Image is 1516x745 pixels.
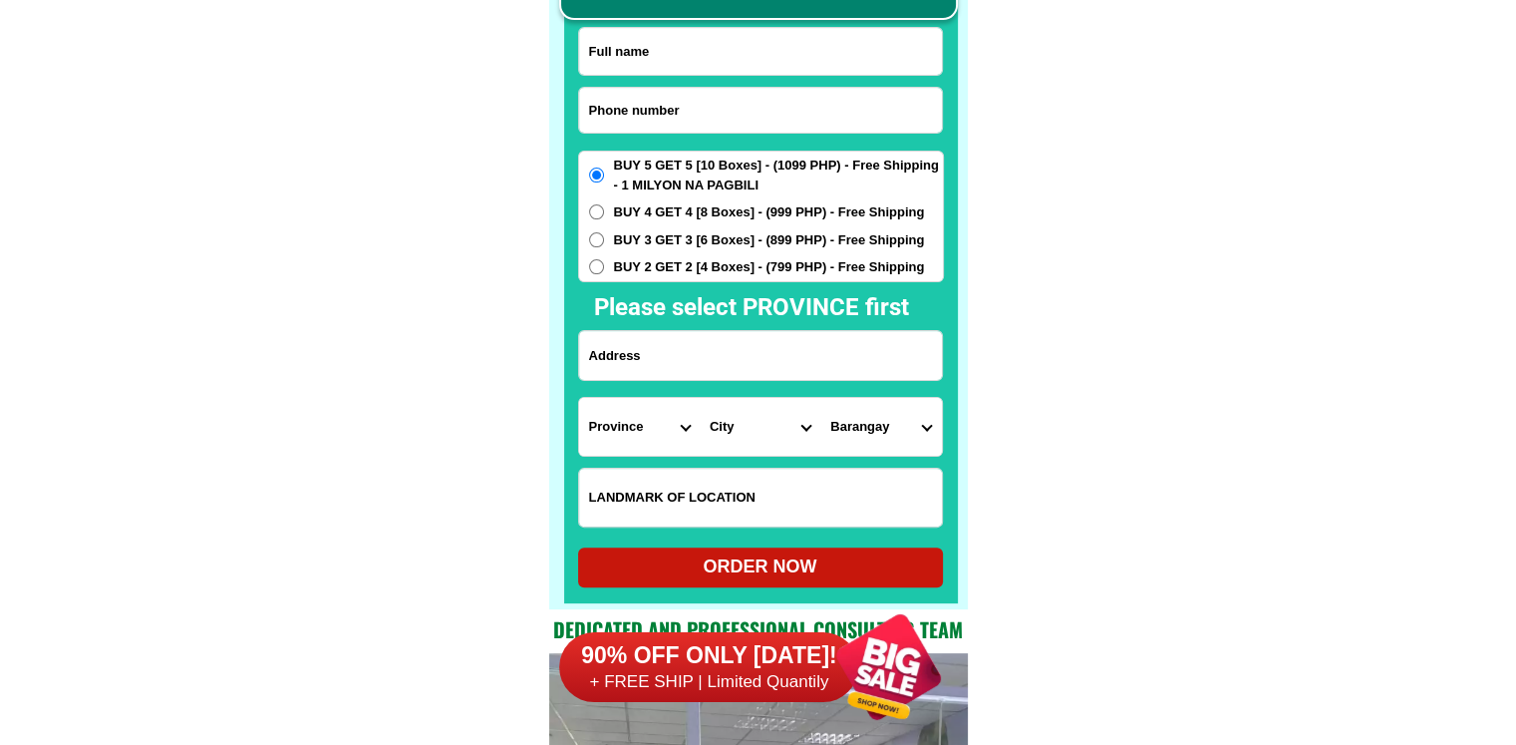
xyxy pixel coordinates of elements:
[614,202,925,222] span: BUY 4 GET 4 [8 Boxes] - (999 PHP) - Free Shipping
[700,398,820,456] select: Select district
[614,257,925,277] span: BUY 2 GET 2 [4 Boxes] - (799 PHP) - Free Shipping
[614,230,925,250] span: BUY 3 GET 3 [6 Boxes] - (899 PHP) - Free Shipping
[559,671,858,693] h6: + FREE SHIP | Limited Quantily
[589,204,604,219] input: BUY 4 GET 4 [8 Boxes] - (999 PHP) - Free Shipping
[579,331,942,380] input: Input address
[578,554,943,580] div: ORDER NOW
[589,259,604,274] input: BUY 2 GET 2 [4 Boxes] - (799 PHP) - Free Shipping
[594,289,1124,325] h2: Please select PROVINCE first
[559,641,858,671] h6: 90% OFF ONLY [DATE]!
[579,398,700,456] select: Select province
[820,398,941,456] select: Select commune
[549,614,968,644] h2: Dedicated and professional consulting team
[614,156,943,194] span: BUY 5 GET 5 [10 Boxes] - (1099 PHP) - Free Shipping - 1 MILYON NA PAGBILI
[579,88,942,133] input: Input phone_number
[589,168,604,183] input: BUY 5 GET 5 [10 Boxes] - (1099 PHP) - Free Shipping - 1 MILYON NA PAGBILI
[579,469,942,527] input: Input LANDMARKOFLOCATION
[589,232,604,247] input: BUY 3 GET 3 [6 Boxes] - (899 PHP) - Free Shipping
[579,28,942,75] input: Input full_name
